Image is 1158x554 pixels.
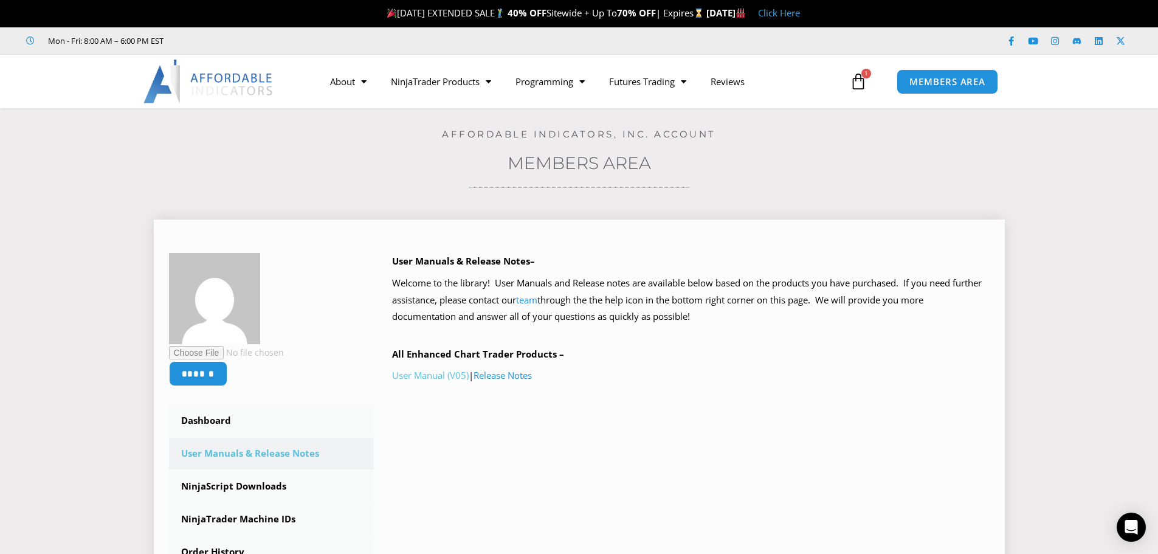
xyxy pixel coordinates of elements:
[384,7,706,19] span: [DATE] EXTENDED SALE Sitewide + Up To | Expires
[392,348,564,360] b: All Enhanced Chart Trader Products –
[392,255,535,267] b: User Manuals & Release Notes–
[597,68,698,95] a: Futures Trading
[508,153,651,173] a: Members Area
[169,438,374,469] a: User Manuals & Release Notes
[181,35,363,47] iframe: Customer reviews powered by Trustpilot
[508,7,546,19] strong: 40% OFF
[169,405,374,437] a: Dashboard
[758,7,800,19] a: Click Here
[495,9,505,18] img: 🏌️‍♂️
[392,367,990,384] p: |
[474,369,532,381] a: Release Notes
[169,471,374,502] a: NinjaScript Downloads
[832,64,885,99] a: 1
[387,9,396,18] img: 🎉
[1117,513,1146,542] div: Open Intercom Messenger
[143,60,274,103] img: LogoAI | Affordable Indicators – NinjaTrader
[45,33,164,48] span: Mon - Fri: 8:00 AM – 6:00 PM EST
[379,68,503,95] a: NinjaTrader Products
[318,68,847,95] nav: Menu
[698,68,757,95] a: Reviews
[897,69,998,94] a: MEMBERS AREA
[392,369,469,381] a: User Manual (V05)
[736,9,745,18] img: 🏭
[909,77,985,86] span: MEMBERS AREA
[694,9,703,18] img: ⌛
[392,275,990,326] p: Welcome to the library! User Manuals and Release notes are available below based on the products ...
[861,69,871,78] span: 1
[503,68,597,95] a: Programming
[318,68,379,95] a: About
[169,253,260,344] img: 1e41ef4c2c1554bd6d89ec30e5d2a34111c96bb100415af669756c811e2dcbba
[169,504,374,535] a: NinjaTrader Machine IDs
[516,294,537,306] a: team
[617,7,656,19] strong: 70% OFF
[706,7,746,19] strong: [DATE]
[442,128,716,140] a: Affordable Indicators, Inc. Account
